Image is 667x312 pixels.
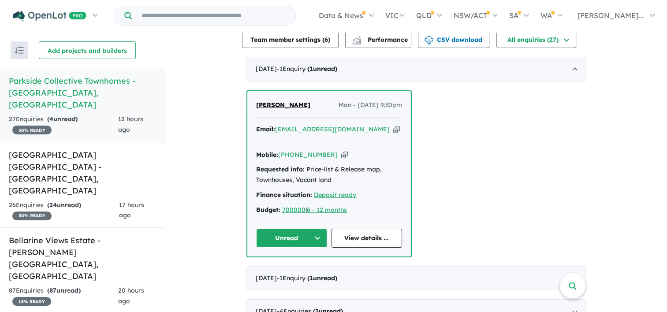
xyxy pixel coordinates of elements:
[277,65,337,73] span: - 1 Enquir y
[352,39,361,45] img: bar-chart.svg
[256,191,312,199] strong: Finance situation:
[393,125,400,134] button: Copy
[47,286,81,294] strong: ( unread)
[12,126,52,134] span: 30 % READY
[49,201,57,209] span: 24
[256,125,275,133] strong: Email:
[309,274,313,282] span: 1
[47,115,78,123] strong: ( unread)
[309,65,313,73] span: 1
[341,150,348,160] button: Copy
[418,30,489,48] button: CSV download
[339,100,402,111] span: Mon - [DATE] 9:30pm
[353,36,361,41] img: line-chart.svg
[314,191,356,199] a: Deposit ready
[49,115,53,123] span: 4
[49,286,56,294] span: 87
[578,11,644,20] span: [PERSON_NAME]...
[39,41,136,59] button: Add projects and builders
[12,297,51,306] span: 15 % READY
[242,30,339,48] button: Team member settings (6)
[13,11,86,22] img: Openlot PRO Logo White
[282,206,306,214] a: 700000
[307,206,347,214] a: 6 - 12 months
[256,206,280,214] strong: Budget:
[256,100,310,111] a: [PERSON_NAME]
[118,286,144,305] span: 20 hours ago
[345,30,411,48] button: Performance
[278,151,338,159] a: [PHONE_NUMBER]
[307,274,337,282] strong: ( unread)
[119,201,144,219] span: 17 hours ago
[118,115,143,134] span: 12 hours ago
[256,229,327,248] button: Unread
[9,149,156,197] h5: [GEOGRAPHIC_DATA] [GEOGRAPHIC_DATA] - [GEOGRAPHIC_DATA] , [GEOGRAPHIC_DATA]
[307,65,337,73] strong: ( unread)
[9,114,118,135] div: 27 Enquir ies
[256,205,402,215] div: |
[9,75,156,111] h5: Parkside Collective Townhomes - [GEOGRAPHIC_DATA] , [GEOGRAPHIC_DATA]
[496,30,576,48] button: All enquiries (27)
[15,47,24,54] img: sort.svg
[9,234,156,282] h5: Bellarine Views Estate - [PERSON_NAME][GEOGRAPHIC_DATA] , [GEOGRAPHIC_DATA]
[47,201,81,209] strong: ( unread)
[134,6,294,25] input: Try estate name, suburb, builder or developer
[277,274,337,282] span: - 1 Enquir y
[9,200,119,221] div: 26 Enquir ies
[354,36,408,44] span: Performance
[324,36,328,44] span: 6
[425,36,433,45] img: download icon
[332,229,402,248] a: View details ...
[246,266,586,291] div: [DATE]
[256,165,305,173] strong: Requested info:
[246,57,586,82] div: [DATE]
[275,125,390,133] a: [EMAIL_ADDRESS][DOMAIN_NAME]
[256,151,278,159] strong: Mobile:
[256,164,402,186] div: Price-list & Release map, Townhouses, Vacant land
[9,286,118,307] div: 87 Enquir ies
[256,101,310,109] span: [PERSON_NAME]
[12,212,52,220] span: 30 % READY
